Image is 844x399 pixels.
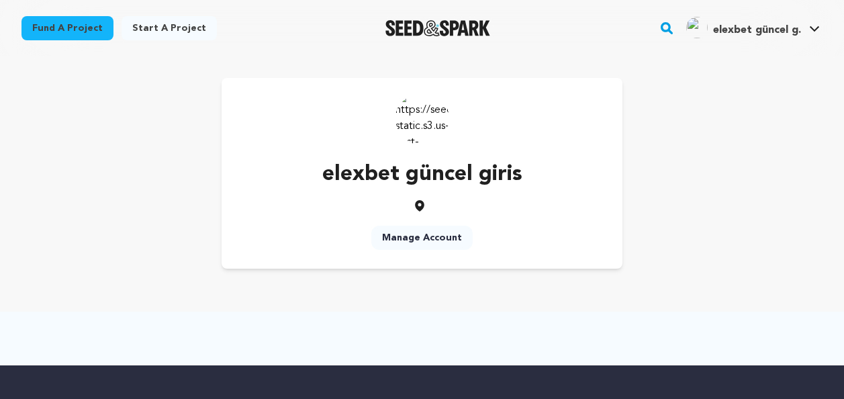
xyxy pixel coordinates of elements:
img: https://seedandspark-static.s3.us-east-2.amazonaws.com/images/User/002/228/682/medium/ACg8ocLuEf4... [395,91,449,145]
a: Start a project [122,16,217,40]
a: Manage Account [371,226,473,250]
span: elexbet güncel g. [713,25,801,36]
a: Seed&Spark Homepage [385,20,491,36]
a: elexbet güncel g.'s Profile [684,14,823,38]
img: Seed&Spark Logo Dark Mode [385,20,491,36]
img: ACg8ocLuEf4scxzHAHuomLhswuLRIx4jysiyS7SLY2ttpuD3qQnxVw=s96-c [686,17,708,38]
p: elexbet güncel giris [322,159,522,191]
span: elexbet güncel g.'s Profile [684,14,823,42]
div: elexbet güncel g.'s Profile [686,17,801,38]
a: Fund a project [21,16,113,40]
